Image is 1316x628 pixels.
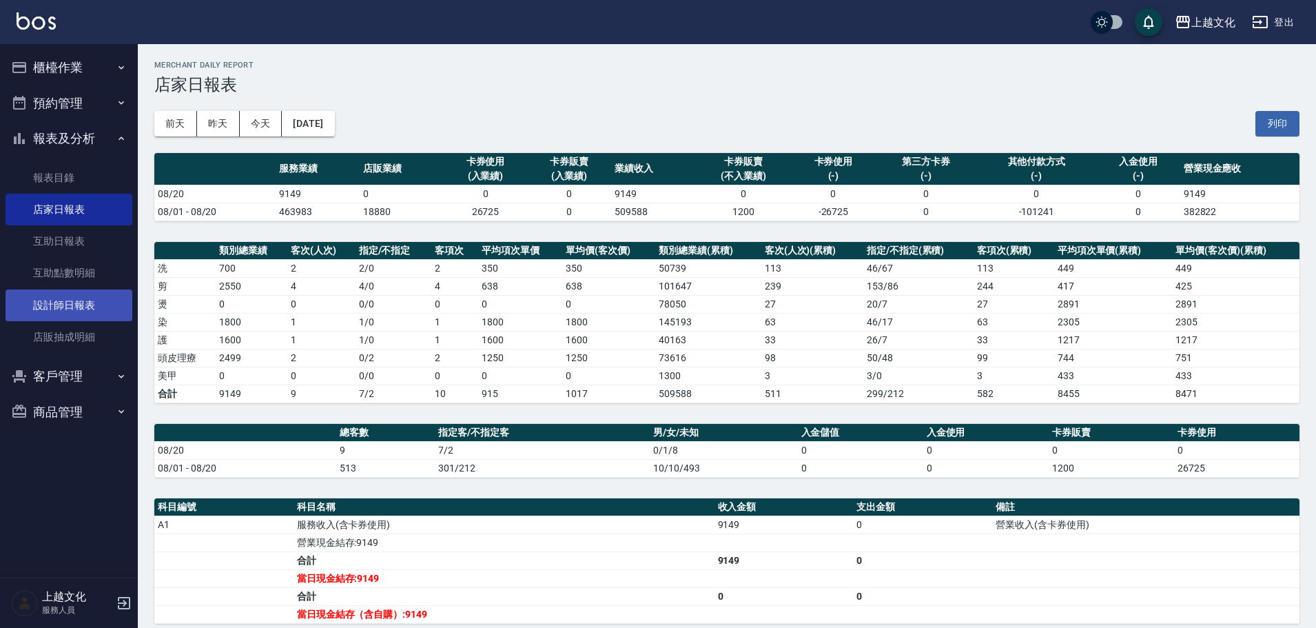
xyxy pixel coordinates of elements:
td: 8471 [1172,385,1299,403]
td: 50 / 48 [863,349,974,367]
button: 預約管理 [6,85,132,121]
td: 0 / 0 [356,367,432,385]
th: 指定/不指定(累積) [863,242,974,260]
td: 營業收入(含卡券使用) [992,516,1299,534]
p: 服務人員 [42,604,112,616]
td: 145193 [655,313,761,331]
div: (不入業績) [699,169,788,183]
td: 9149 [216,385,287,403]
td: 2 [431,349,478,367]
div: (-) [980,169,1093,183]
td: 0 [478,367,562,385]
th: 業績收入 [611,153,695,185]
table: a dense table [154,242,1299,403]
th: 單均價(客次價)(累積) [1172,242,1299,260]
div: 第三方卡券 [878,154,973,169]
td: 0 [714,587,854,605]
div: 上越文化 [1191,14,1235,31]
button: 列印 [1255,111,1299,136]
td: 3 [761,367,863,385]
td: 0 [792,185,876,203]
th: 科目名稱 [294,498,714,516]
td: 0 [431,367,478,385]
td: 10/10/493 [650,459,798,477]
td: 638 [478,277,562,295]
td: 燙 [154,295,216,313]
td: 8455 [1054,385,1173,403]
th: 平均項次單價(累積) [1054,242,1173,260]
td: 7/2 [435,441,650,459]
th: 客次(人次) [287,242,356,260]
td: 10 [431,385,478,403]
th: 指定客/不指定客 [435,424,650,442]
td: 2499 [216,349,287,367]
td: 9149 [714,516,854,534]
td: 0 [360,185,444,203]
div: 卡券販賣 [531,154,608,169]
td: 99 [974,349,1054,367]
td: 449 [1054,259,1173,277]
td: 2 [431,259,478,277]
td: 4 [287,277,356,295]
td: 0/1/8 [650,441,798,459]
td: 9149 [1180,185,1299,203]
td: 1800 [562,313,655,331]
td: 0 [853,516,992,534]
td: 0 [875,185,976,203]
th: 服務業績 [276,153,360,185]
td: 582 [974,385,1054,403]
a: 店販抽成明細 [6,321,132,353]
td: 0 [1049,441,1174,459]
td: 1 [431,313,478,331]
td: 營業現金結存:9149 [294,534,714,551]
td: 9149 [276,185,360,203]
td: 頭皮理療 [154,349,216,367]
td: 26 / 7 [863,331,974,349]
td: 425 [1172,277,1299,295]
h2: Merchant Daily Report [154,61,1299,70]
td: 2 [287,259,356,277]
td: 433 [1172,367,1299,385]
h3: 店家日報表 [154,75,1299,94]
button: 商品管理 [6,394,132,430]
td: 2 [287,349,356,367]
button: 上越文化 [1169,8,1241,37]
div: (-) [1100,169,1177,183]
td: 509588 [655,385,761,403]
th: 類別總業績 [216,242,287,260]
th: 單均價(客次價) [562,242,655,260]
td: 0 [287,367,356,385]
td: 08/01 - 08/20 [154,203,276,221]
td: 433 [1054,367,1173,385]
td: 3 [974,367,1054,385]
td: 1250 [562,349,655,367]
td: 511 [761,385,863,403]
td: 2891 [1172,295,1299,313]
div: 卡券使用 [795,154,872,169]
td: 染 [154,313,216,331]
div: 入金使用 [1100,154,1177,169]
td: 1 [287,313,356,331]
td: 244 [974,277,1054,295]
table: a dense table [154,424,1299,478]
td: 1217 [1172,331,1299,349]
td: 18880 [360,203,444,221]
td: 1 / 0 [356,313,432,331]
div: (-) [795,169,872,183]
div: (入業績) [531,169,608,183]
td: 1300 [655,367,761,385]
td: 當日現金結存（含自購）:9149 [294,605,714,623]
h5: 上越文化 [42,590,112,604]
th: 卡券使用 [1174,424,1299,442]
td: 153 / 86 [863,277,974,295]
td: 0 / 2 [356,349,432,367]
td: 26725 [1174,459,1299,477]
button: [DATE] [282,111,334,136]
td: 0 [923,459,1049,477]
td: 服務收入(含卡券使用) [294,516,714,534]
table: a dense table [154,498,1299,624]
td: 239 [761,277,863,295]
td: 0 [216,295,287,313]
th: 男/女/未知 [650,424,798,442]
td: 46 / 17 [863,313,974,331]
